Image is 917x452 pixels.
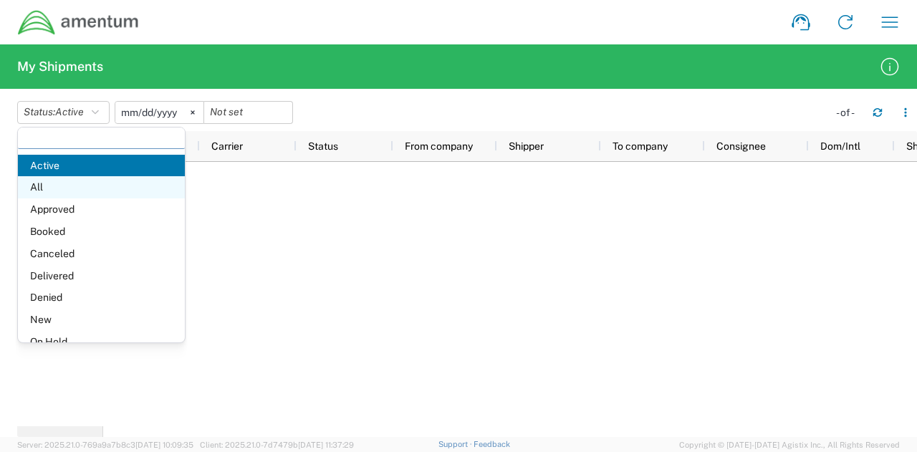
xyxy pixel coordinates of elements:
[17,58,103,75] h2: My Shipments
[474,440,510,448] a: Feedback
[135,441,193,449] span: [DATE] 10:09:35
[204,102,292,123] input: Not set
[17,441,193,449] span: Server: 2025.21.0-769a9a7b8c3
[613,140,668,152] span: To company
[679,438,900,451] span: Copyright © [DATE]-[DATE] Agistix Inc., All Rights Reserved
[18,221,185,243] span: Booked
[18,309,185,331] span: New
[820,140,860,152] span: Dom/Intl
[18,287,185,309] span: Denied
[211,140,243,152] span: Carrier
[17,9,140,36] img: dyncorp
[18,265,185,287] span: Delivered
[18,243,185,265] span: Canceled
[308,140,338,152] span: Status
[55,106,84,117] span: Active
[716,140,766,152] span: Consignee
[298,441,354,449] span: [DATE] 11:37:29
[115,102,203,123] input: Not set
[200,441,354,449] span: Client: 2025.21.0-7d7479b
[836,106,861,119] div: - of -
[18,155,185,177] span: Active
[17,101,110,124] button: Status:Active
[438,440,474,448] a: Support
[405,140,473,152] span: From company
[18,176,185,198] span: All
[18,198,185,221] span: Approved
[18,331,185,353] span: On Hold
[509,140,544,152] span: Shipper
